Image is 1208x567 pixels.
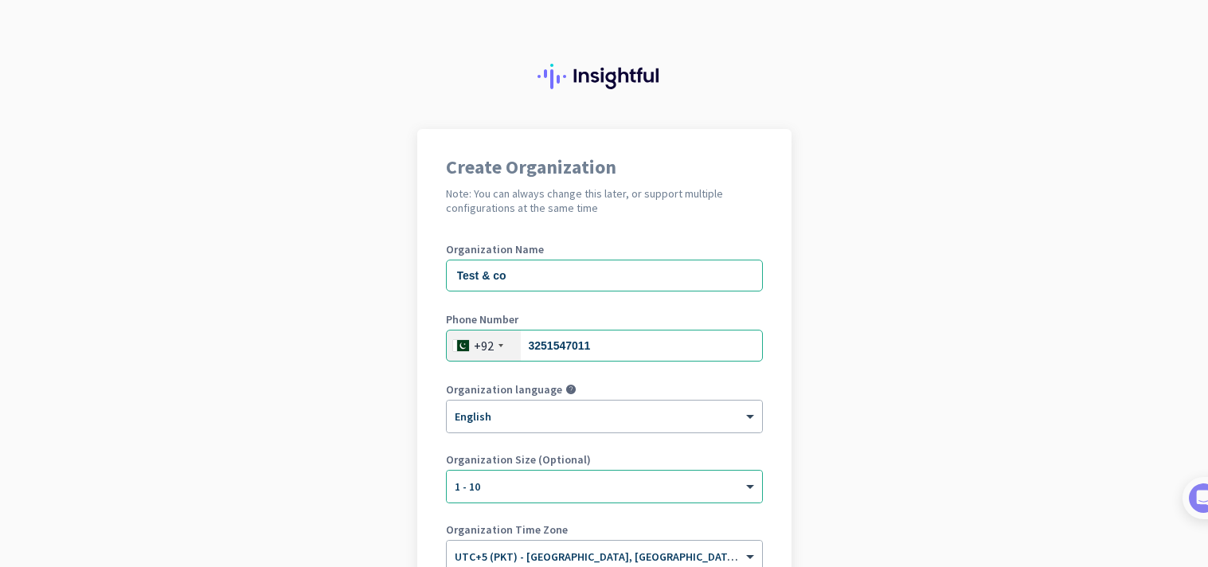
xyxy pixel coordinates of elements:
label: Organization language [446,384,562,395]
label: Organization Size (Optional) [446,454,763,465]
img: Insightful [538,64,671,89]
label: Phone Number [446,314,763,325]
h2: Note: You can always change this later, or support multiple configurations at the same time [446,186,763,215]
input: What is the name of your organization? [446,260,763,291]
label: Organization Time Zone [446,524,763,535]
h1: Create Organization [446,158,763,177]
i: help [565,384,577,395]
label: Organization Name [446,244,763,255]
input: 21 23456789 [446,330,763,362]
div: +92 [474,338,494,354]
